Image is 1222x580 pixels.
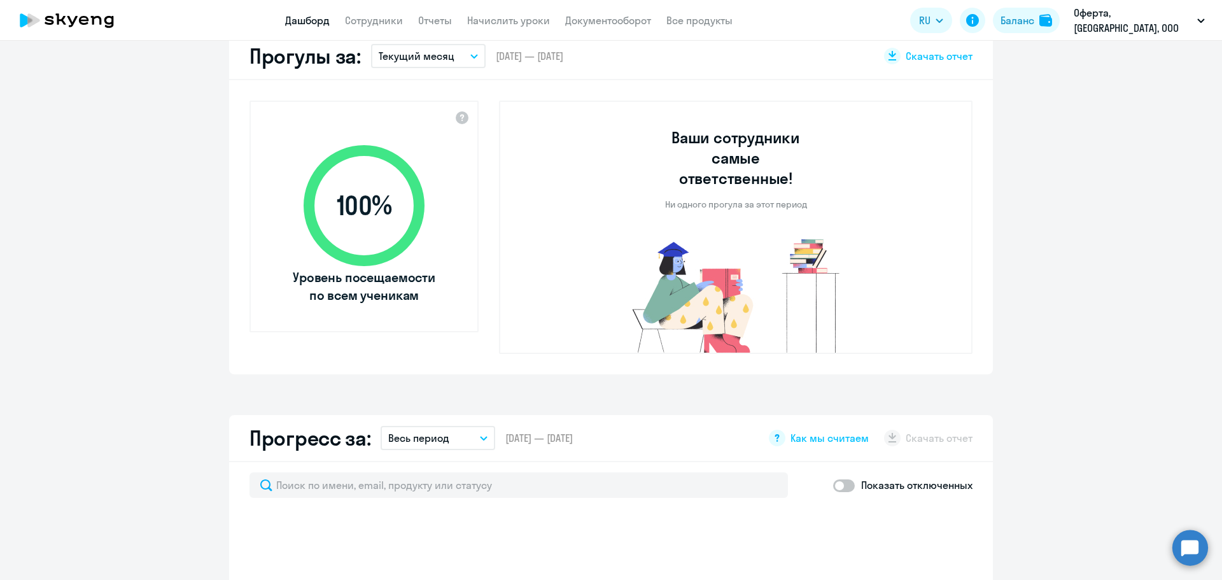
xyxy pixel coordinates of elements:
span: Уровень посещаемости по всем ученикам [291,269,437,304]
span: 100 % [291,190,437,221]
img: balance [1039,14,1052,27]
h2: Прогулы за: [249,43,361,69]
a: Дашборд [285,14,330,27]
span: [DATE] — [DATE] [496,49,563,63]
p: Текущий месяц [379,48,454,64]
span: Скачать отчет [906,49,973,63]
input: Поиск по имени, email, продукту или статусу [249,472,788,498]
a: Сотрудники [345,14,403,27]
button: Оферта, [GEOGRAPHIC_DATA], ООО [1067,5,1211,36]
p: Весь период [388,430,449,446]
a: Документооборот [565,14,651,27]
div: Баланс [1001,13,1034,28]
button: RU [910,8,952,33]
button: Текущий месяц [371,44,486,68]
p: Показать отключенных [861,477,973,493]
a: Все продукты [666,14,733,27]
span: Как мы считаем [790,431,869,445]
h2: Прогресс за: [249,425,370,451]
button: Балансbalance [993,8,1060,33]
p: Ни одного прогула за этот период [665,199,807,210]
a: Отчеты [418,14,452,27]
span: RU [919,13,931,28]
a: Начислить уроки [467,14,550,27]
button: Весь период [381,426,495,450]
p: Оферта, [GEOGRAPHIC_DATA], ООО [1074,5,1192,36]
span: [DATE] — [DATE] [505,431,573,445]
img: no-truants [608,236,864,353]
h3: Ваши сотрудники самые ответственные! [654,127,818,188]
